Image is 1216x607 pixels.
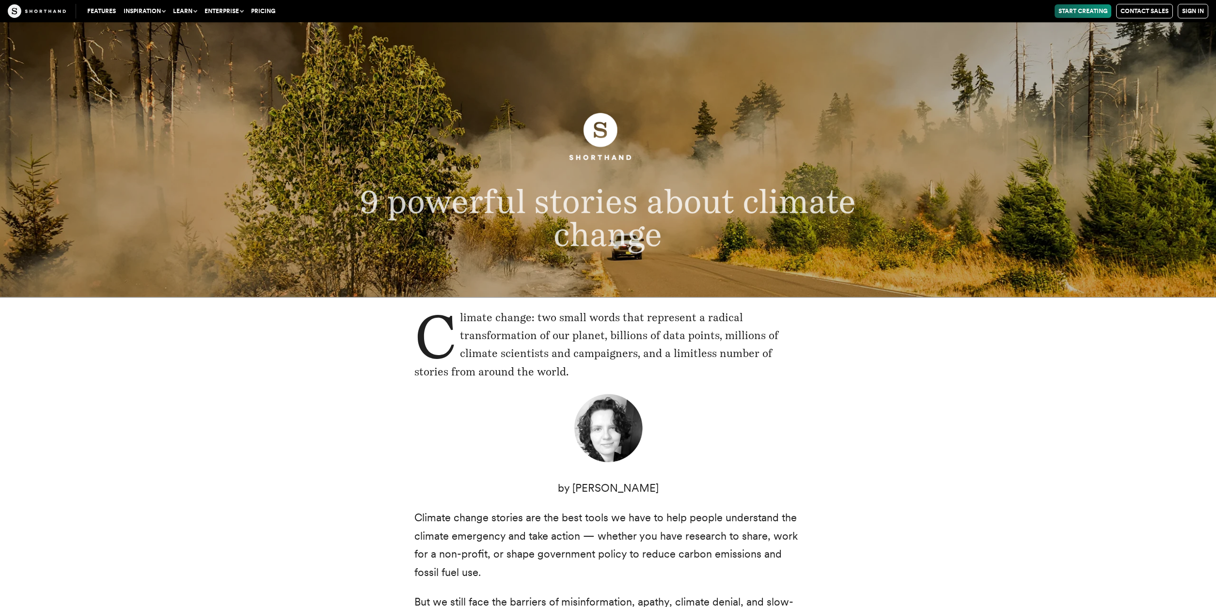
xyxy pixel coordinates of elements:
[1055,4,1111,18] a: Start Creating
[8,4,66,18] img: The Craft
[83,4,120,18] a: Features
[360,182,856,254] span: 9 powerful stories about climate change
[414,509,802,581] p: Climate change stories are the best tools we have to help people understand the climate emergency...
[414,479,802,497] p: by [PERSON_NAME]
[120,4,169,18] button: Inspiration
[247,4,279,18] a: Pricing
[414,309,802,381] p: Climate change: two small words that represent a radical transformation of our planet, billions o...
[201,4,247,18] button: Enterprise
[1178,4,1208,18] a: Sign in
[169,4,201,18] button: Learn
[1116,4,1173,18] a: Contact Sales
